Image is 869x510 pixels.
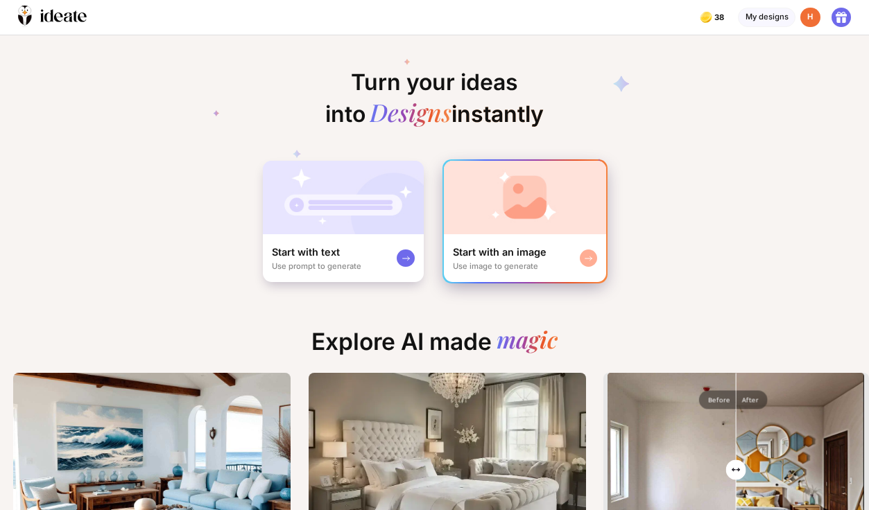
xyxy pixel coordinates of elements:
img: startWithTextCardBg.jpg [263,161,424,234]
div: Use prompt to generate [272,261,361,271]
div: H [800,8,820,28]
div: magic [497,328,558,355]
div: Start with an image [453,245,547,258]
div: Use image to generate [453,261,538,271]
div: My designs [738,8,795,28]
img: startWithImageCardBg.jpg [444,161,606,234]
div: Explore AI made [303,328,567,364]
span: 38 [714,13,727,22]
div: Start with text [272,245,340,258]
